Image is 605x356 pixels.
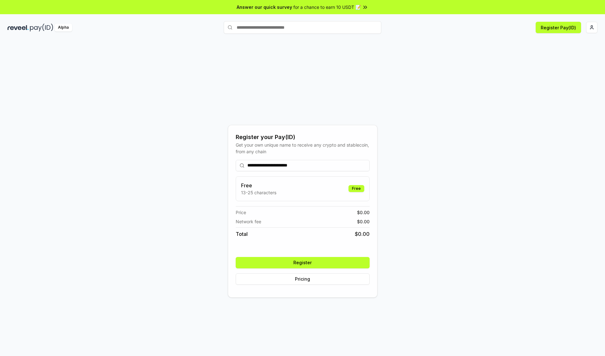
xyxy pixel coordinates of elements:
[357,218,370,225] span: $ 0.00
[236,257,370,268] button: Register
[236,133,370,142] div: Register your Pay(ID)
[236,218,261,225] span: Network fee
[237,4,292,10] span: Answer our quick survey
[355,230,370,238] span: $ 0.00
[357,209,370,216] span: $ 0.00
[8,24,29,32] img: reveel_dark
[241,182,276,189] h3: Free
[293,4,361,10] span: for a chance to earn 10 USDT 📝
[236,209,246,216] span: Price
[236,273,370,285] button: Pricing
[55,24,72,32] div: Alpha
[236,230,248,238] span: Total
[236,142,370,155] div: Get your own unique name to receive any crypto and stablecoin, from any chain
[241,189,276,196] p: 13-25 characters
[30,24,53,32] img: pay_id
[536,22,581,33] button: Register Pay(ID)
[349,185,364,192] div: Free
